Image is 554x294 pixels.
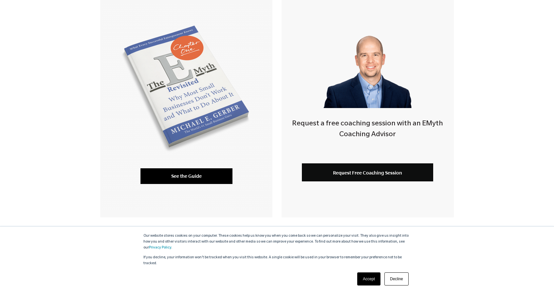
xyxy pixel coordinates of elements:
a: Decline [384,272,409,285]
img: Smart-business-coach.png [321,23,415,108]
p: Our website stores cookies on your computer. These cookies help us know you when you come back so... [143,233,411,251]
a: Request Free Coaching Session [302,163,433,181]
a: Privacy Policy [149,246,171,250]
a: See the Guide [140,168,232,184]
img: EMyth-Revisited-book-E-Myth [120,22,253,157]
span: Request Free Coaching Session [333,170,402,175]
p: If you decline, your information won’t be tracked when you visit this website. A single cookie wi... [143,255,411,266]
a: Accept [357,272,380,285]
h4: Request a free coaching session with an EMyth Coaching Advisor [282,119,454,141]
